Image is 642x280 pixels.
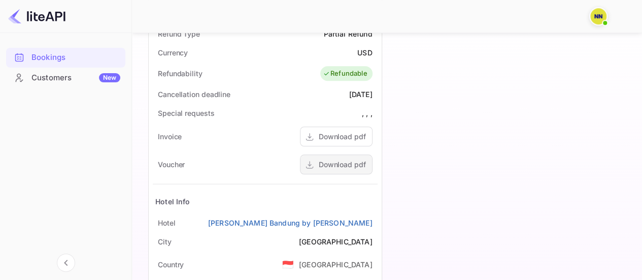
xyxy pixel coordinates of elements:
[158,47,188,58] div: Currency
[158,68,202,79] div: Refundability
[31,52,120,64] div: Bookings
[31,72,120,84] div: Customers
[349,89,373,100] div: [DATE]
[362,108,373,118] div: , , ,
[8,8,65,24] img: LiteAPI logo
[6,48,125,68] div: Bookings
[299,259,373,270] div: [GEOGRAPHIC_DATA]
[299,236,373,247] div: [GEOGRAPHIC_DATA]
[319,131,366,142] div: Download pdf
[155,196,190,207] div: Hotel Info
[319,159,366,170] div: Download pdf
[6,48,125,67] a: Bookings
[357,47,372,58] div: USD
[158,217,176,228] div: Hotel
[158,89,230,100] div: Cancellation deadline
[323,69,367,79] div: Refundable
[158,28,200,39] div: Refund Type
[6,68,125,88] div: CustomersNew
[282,255,294,273] span: United States
[208,217,373,228] a: [PERSON_NAME] Bandung by [PERSON_NAME]
[158,159,185,170] div: Voucher
[158,131,182,142] div: Invoice
[6,68,125,87] a: CustomersNew
[158,108,214,118] div: Special requests
[158,236,172,247] div: City
[99,73,120,82] div: New
[323,28,372,39] div: Partial Refund
[590,8,606,24] img: N/A N/A
[57,254,75,272] button: Collapse navigation
[158,259,184,270] div: Country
